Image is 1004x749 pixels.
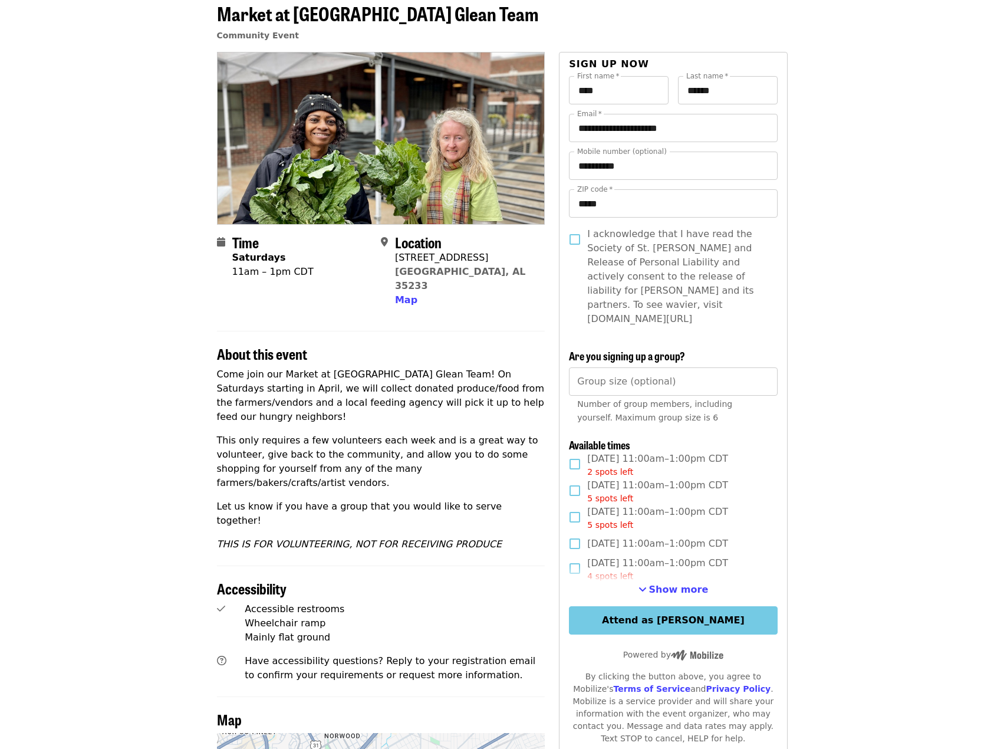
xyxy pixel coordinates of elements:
input: ZIP code [569,189,777,218]
label: Mobile number (optional) [577,148,667,155]
span: Accessibility [217,578,287,599]
strong: Saturdays [232,252,286,263]
span: 5 spots left [587,520,633,530]
label: First name [577,73,620,80]
span: Show more [649,584,709,595]
input: Email [569,114,777,142]
label: Email [577,110,602,117]
div: [STREET_ADDRESS] [395,251,535,265]
span: [DATE] 11:00am–1:00pm CDT [587,537,728,551]
button: Attend as [PERSON_NAME] [569,606,777,635]
input: Mobile number (optional) [569,152,777,180]
p: Let us know if you have a group that you would like to serve together! [217,500,545,528]
span: Number of group members, including yourself. Maximum group size is 6 [577,399,732,422]
span: 2 spots left [587,467,633,477]
em: THIS IS FOR VOLUNTEERING, NOT FOR RECEIVING PRODUCE [217,538,502,550]
span: About this event [217,343,307,364]
a: Terms of Service [613,684,690,694]
input: [object Object] [569,367,777,396]
span: Time [232,232,259,252]
span: [DATE] 11:00am–1:00pm CDT [587,478,728,505]
span: Map [217,709,242,730]
a: Privacy Policy [706,684,771,694]
span: Location [395,232,442,252]
span: I acknowledge that I have read the Society of St. [PERSON_NAME] and Release of Personal Liability... [587,227,768,326]
div: 11am – 1pm CDT [232,265,314,279]
i: question-circle icon [217,655,226,666]
div: Mainly flat ground [245,630,545,645]
i: map-marker-alt icon [381,236,388,248]
button: Map [395,293,417,307]
p: This only requires a few volunteers each week and is a great way to volunteer, give back to the c... [217,433,545,490]
span: Are you signing up a group? [569,348,685,363]
label: Last name [686,73,728,80]
span: 4 spots left [587,571,633,581]
input: Last name [678,76,778,104]
span: 5 spots left [587,494,633,503]
div: By clicking the button above, you agree to Mobilize's and . Mobilize is a service provider and wi... [569,671,777,745]
div: Wheelchair ramp [245,616,545,630]
span: Available times [569,437,630,452]
i: check icon [217,603,225,615]
div: Accessible restrooms [245,602,545,616]
span: Powered by [623,650,723,659]
button: See more timeslots [638,583,709,597]
i: calendar icon [217,236,225,248]
span: Map [395,294,417,305]
span: Sign up now [569,58,649,70]
span: [DATE] 11:00am–1:00pm CDT [587,452,728,478]
a: [GEOGRAPHIC_DATA], AL 35233 [395,266,526,291]
input: First name [569,76,669,104]
img: Market at Pepper Place Glean Team organized by Society of St. Andrew [218,52,545,224]
img: Powered by Mobilize [671,650,723,661]
span: [DATE] 11:00am–1:00pm CDT [587,505,728,531]
a: Community Event [217,31,299,40]
span: [DATE] 11:00am–1:00pm CDT [587,556,728,583]
label: ZIP code [577,186,613,193]
span: Have accessibility questions? Reply to your registration email to confirm your requirements or re... [245,655,535,681]
p: Come join our Market at [GEOGRAPHIC_DATA] Glean Team! On Saturdays starting in April, we will col... [217,367,545,424]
